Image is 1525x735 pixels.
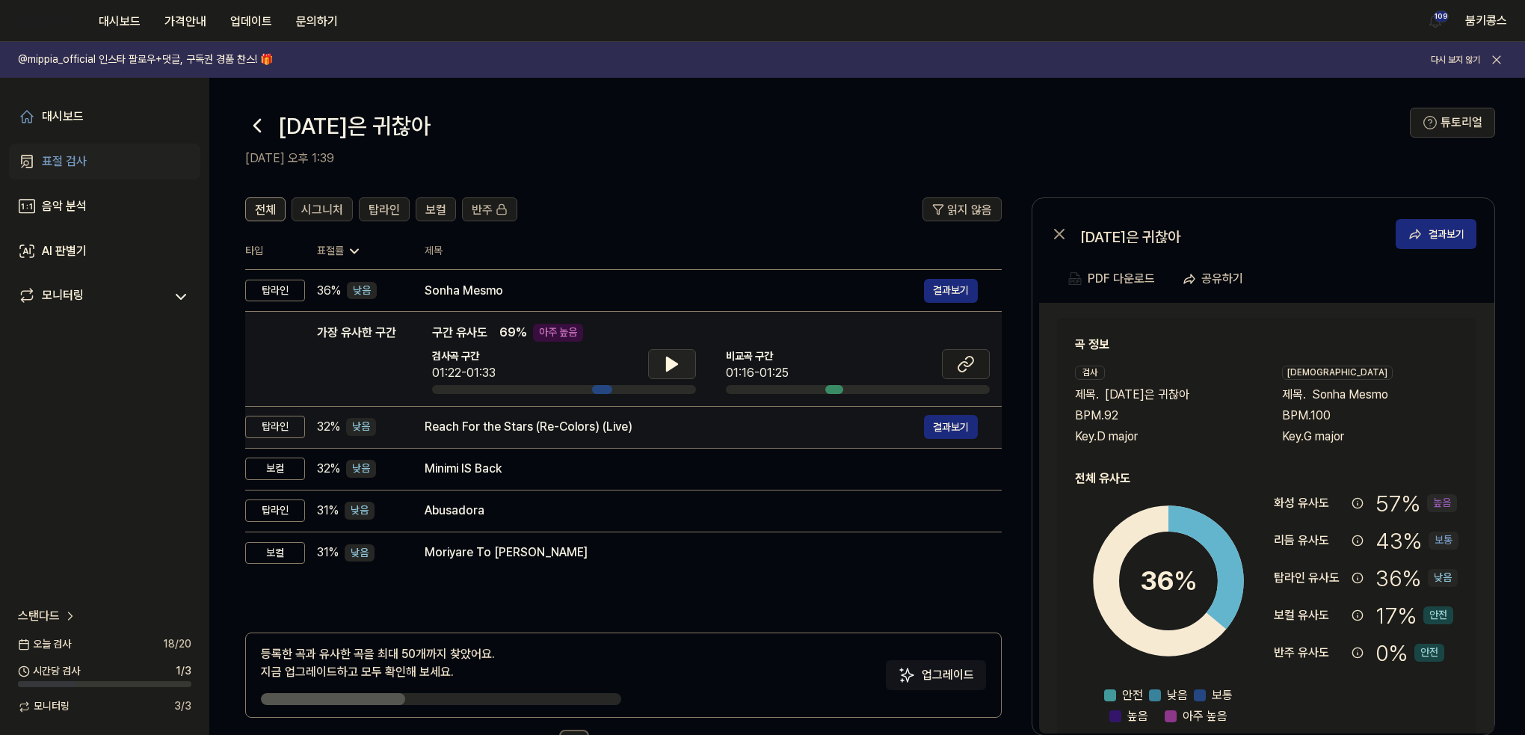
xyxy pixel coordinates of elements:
div: [DATE]은 귀찮아 [1080,225,1379,243]
div: BPM. 92 [1075,407,1252,425]
span: [DATE]은 귀찮아 [1105,386,1189,404]
span: 비교곡 구간 [726,349,789,364]
span: 시간당 검사 [18,664,80,679]
button: 결과보기 [1396,219,1476,249]
a: 표절 검사 [9,144,200,179]
div: [DEMOGRAPHIC_DATA] [1282,366,1393,380]
div: 낮음 [346,460,376,478]
div: 표절률 [317,244,401,259]
span: 모니터링 [18,699,70,714]
a: 음악 분석 [9,188,200,224]
a: 대시보드 [87,7,152,37]
div: 낮음 [346,418,376,436]
span: 제목 . [1075,386,1099,404]
a: 모니터링 [18,286,164,307]
span: 오늘 검사 [18,637,71,652]
div: 음악 분석 [42,197,87,215]
button: 알림109 [1423,9,1447,33]
button: 다시 보지 않기 [1431,54,1480,67]
span: 구간 유사도 [432,324,487,342]
span: 읽지 않음 [947,201,992,219]
h1: @mippia_official 인스타 팔로우+댓글, 구독권 경품 찬스! 🎁 [18,52,273,67]
th: 제목 [425,233,1002,269]
button: 전체 [245,197,286,221]
div: 화성 유사도 [1274,494,1346,512]
a: 곡 정보검사제목.[DATE]은 귀찮아BPM.92Key.D major[DEMOGRAPHIC_DATA]제목.Sonha MesmoBPM.100Key.G major전체 유사도36%안... [1039,303,1494,734]
a: 스탠다드 [18,607,78,625]
div: 57 % [1375,488,1457,519]
span: 높음 [1127,707,1148,725]
button: 붐키콩스 [1465,12,1507,30]
span: 3 / 3 [174,699,191,714]
div: 모니터링 [42,286,84,307]
div: 탑라인 [245,280,305,302]
div: 36 % [1375,562,1458,594]
div: BPM. 100 [1282,407,1459,425]
div: 리듬 유사도 [1274,532,1346,550]
div: 01:16-01:25 [726,364,789,382]
span: 31 % [317,502,339,520]
span: % [1174,565,1198,597]
h2: [DATE] 오후 1:39 [245,150,1410,167]
div: 등록한 곡과 유사한 곡을 최대 50개까지 찾았어요. 지금 업그레이드하고 모두 확인해 보세요. [261,645,495,681]
div: 공유하기 [1201,269,1243,289]
span: 안전 [1122,686,1143,704]
button: 탑라인 [359,197,410,221]
img: Sparkles [898,666,916,684]
button: 튜토리얼 [1410,108,1495,138]
div: PDF 다운로드 [1088,269,1155,289]
div: Reach For the Stars (Re-Colors) (Live) [425,418,924,436]
button: 읽지 않음 [922,197,1002,221]
button: 반주 [462,197,517,221]
span: 아주 높음 [1183,707,1227,725]
button: 업그레이드 [886,660,986,690]
button: 시그니처 [292,197,353,221]
div: Abusadora [425,502,978,520]
button: 보컬 [416,197,456,221]
button: 공유하기 [1176,264,1255,294]
a: 결과보기 [924,415,978,439]
button: PDF 다운로드 [1065,264,1158,294]
span: 보컬 [425,201,446,219]
div: 낮음 [345,502,375,520]
div: 탑라인 [245,499,305,522]
img: 알림 [1426,12,1444,30]
div: 높음 [1427,494,1457,512]
div: 반주 유사도 [1274,644,1346,662]
div: Sonha Mesmo [425,282,924,300]
span: 18 / 20 [163,637,191,652]
span: 32 % [317,460,340,478]
span: 69 % [499,324,527,342]
span: 낮음 [1167,686,1188,704]
div: 36 [1140,561,1198,601]
a: AI 판별기 [9,233,200,269]
span: 보통 [1212,686,1233,704]
button: 업데이트 [218,7,284,37]
span: 스탠다드 [18,607,60,625]
div: 탑라인 유사도 [1274,569,1346,587]
span: 31 % [317,544,339,562]
a: 업데이트 [218,1,284,42]
div: 01:22-01:33 [432,364,496,382]
div: Key. G major [1282,428,1459,446]
img: PDF Download [1068,272,1082,286]
div: 보컬 [245,542,305,565]
div: 검사 [1075,366,1105,380]
div: 109 [1434,10,1449,22]
button: 가격안내 [152,7,218,37]
div: AI 판별기 [42,242,87,260]
span: 1 / 3 [176,664,191,679]
span: 36 % [317,282,341,300]
div: 낮음 [347,282,377,300]
span: 32 % [317,418,340,436]
div: 결과보기 [1429,226,1464,242]
div: 0 % [1375,637,1444,668]
div: 낮음 [345,544,375,562]
div: 아주 높음 [533,324,583,342]
div: 탑라인 [245,416,305,438]
div: 보컬 [245,458,305,480]
div: 43 % [1375,525,1458,556]
button: 문의하기 [284,7,350,37]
